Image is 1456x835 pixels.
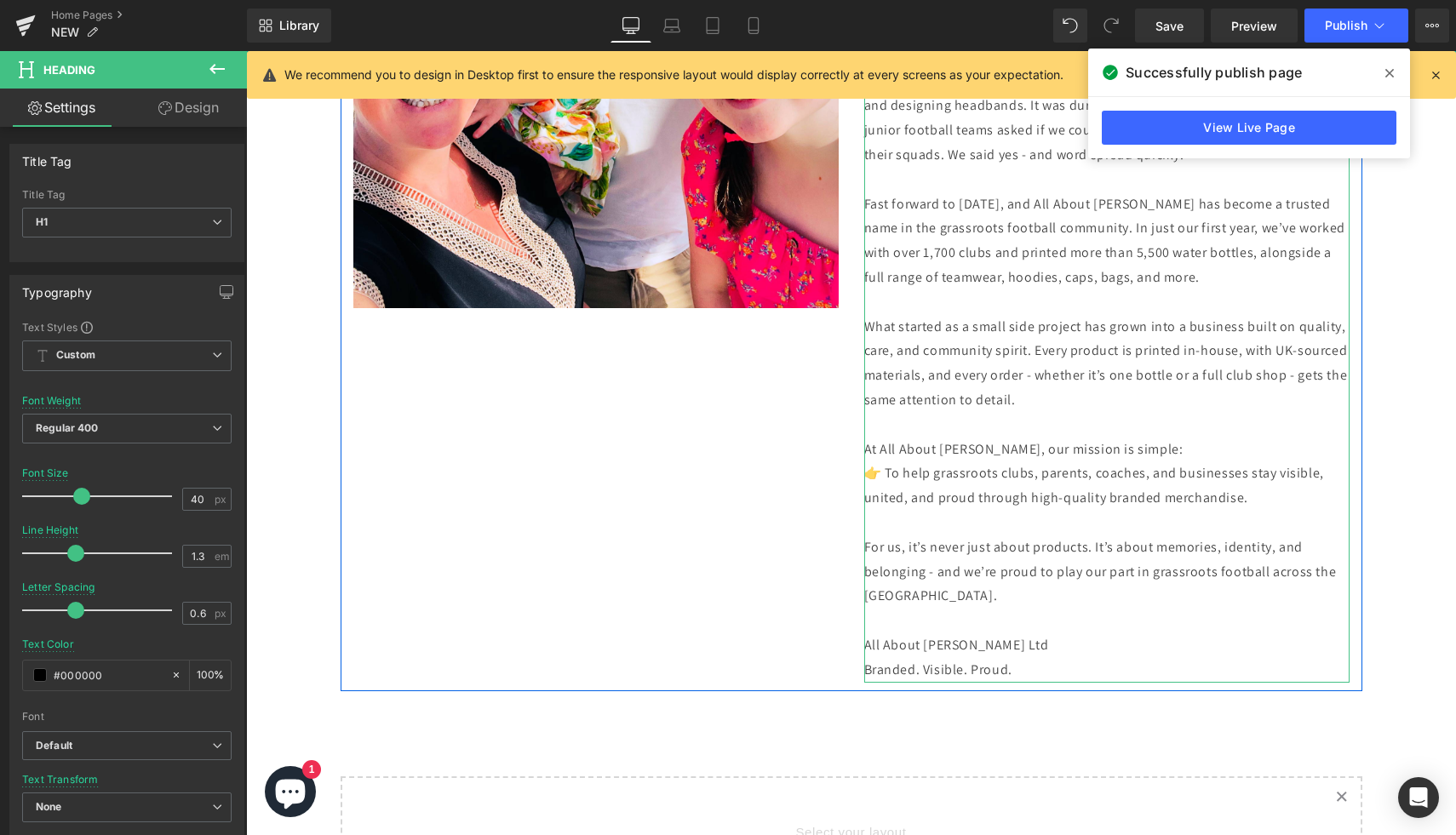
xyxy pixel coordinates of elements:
span: NEW [51,26,79,39]
i: Default [36,739,72,753]
a: Tablet [692,9,733,43]
p: Fast forward to [DATE], and All About [PERSON_NAME] has become a trusted name in the grassroots f... [618,141,1103,239]
div: Typography [22,276,92,300]
div: Font Weight [22,395,81,407]
div: Text Transform [22,774,99,786]
input: Color [54,666,163,684]
span: px [215,608,229,619]
span: Preview [1231,17,1277,35]
div: Title Tag [22,189,232,201]
div: % [190,661,231,690]
div: Font Size [22,467,69,479]
div: Font [22,711,232,723]
a: Laptop [651,9,692,43]
p: We recommend you to design in Desktop first to ensure the responsive layout would display correct... [284,66,1063,84]
button: Redo [1094,9,1128,43]
p: Branded. Visible. Proud. [618,607,1103,632]
div: Line Height [22,524,78,536]
b: Regular 400 [36,421,99,434]
a: View Live Page [1102,111,1396,145]
p: At All About [PERSON_NAME], our mission is simple: [618,386,1103,411]
p: What started as a small side project has grown into a business built on quality, care, and commun... [618,264,1103,362]
div: Title Tag [22,145,72,169]
span: px [215,494,229,505]
b: Custom [56,348,95,363]
span: Successfully publish page [1126,62,1302,83]
a: Mobile [733,9,774,43]
span: Heading [43,63,95,77]
div: Text Styles [22,320,232,334]
a: Desktop [610,9,651,43]
button: Publish [1304,9,1408,43]
p: 👉 To help grassroots clubs, parents, coaches, and businesses stay visible, united, and proud thro... [618,410,1103,460]
a: Preview [1211,9,1298,43]
b: H1 [36,215,48,228]
div: Letter Spacing [22,581,95,593]
a: New Library [247,9,331,43]
b: None [36,800,62,813]
span: em [215,551,229,562]
div: Open Intercom Messenger [1398,777,1439,818]
span: Publish [1325,19,1367,32]
button: Undo [1053,9,1087,43]
span: Select your layout [290,752,920,818]
a: Design [127,89,250,127]
span: Get a quote [DATE]: 📞0114 3770013 📧[EMAIL_ADDRESS][DOMAIN_NAME] [348,11,862,26]
a: Home Pages [51,9,247,22]
button: More [1415,9,1449,43]
p: For us, it’s never just about products. It’s about memories, identity, and belonging - and we’re ... [618,484,1103,558]
div: Text Color [22,638,74,650]
span: Library [279,18,319,33]
p: All About [PERSON_NAME] Ltd [618,582,1103,607]
span: Save [1155,17,1184,35]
